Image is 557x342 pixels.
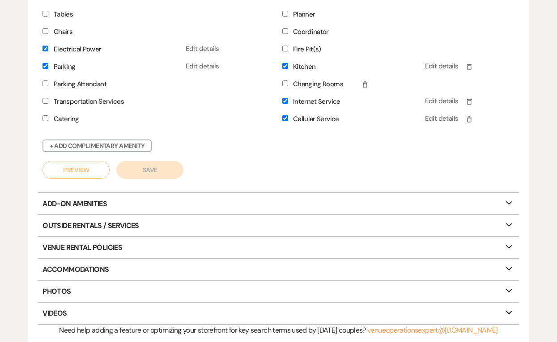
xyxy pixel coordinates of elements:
[282,61,316,73] label: Kitchen
[282,115,288,121] input: Cellular Service
[43,46,48,51] input: Electrical Power
[43,78,106,90] label: Parking Attendant
[43,113,79,125] label: Catering
[43,139,152,152] button: + Add Complimentary Amenity
[43,11,48,17] input: Tables
[38,281,519,302] p: Photos
[59,325,366,335] span: Need help adding a feature or optimizing your storefront for key search terms used by [DATE] coup...
[282,28,288,34] input: Coordinator
[116,161,183,179] button: Save
[425,107,461,131] button: Edit details
[186,37,221,61] button: Edit details
[282,8,315,21] label: Planner
[186,55,221,78] button: Edit details
[43,161,110,179] a: Preview
[38,193,519,214] p: Add-On Amenities
[43,96,124,108] label: Transportation Services
[43,80,48,86] input: Parking Attendant
[43,115,48,121] input: Catering
[367,325,498,335] a: venueoperationsexpert@[DOMAIN_NAME]
[282,113,339,125] label: Cellular Service
[43,63,48,69] input: Parking
[282,96,340,108] label: Internet Service
[43,26,72,38] label: Chairs
[282,63,288,69] input: Kitchen
[43,8,73,21] label: Tables
[38,215,519,236] p: Outside Rentals / Services
[38,303,519,324] p: Videos
[282,43,321,55] label: Fire Pit(s)
[282,98,288,104] input: Internet Service
[425,89,461,113] button: Edit details
[282,80,288,86] input: Changing Rooms
[38,259,519,280] p: Accommodations
[38,237,519,258] p: Venue Rental Policies
[282,26,329,38] label: Coordinator
[43,61,75,73] label: Parking
[43,98,48,104] input: Transportation Services
[282,78,343,90] label: Changing Rooms
[282,11,288,17] input: Planner
[425,55,461,78] button: Edit details
[43,28,48,34] input: Chairs
[282,46,288,51] input: Fire Pit(s)
[43,43,101,55] label: Electrical Power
